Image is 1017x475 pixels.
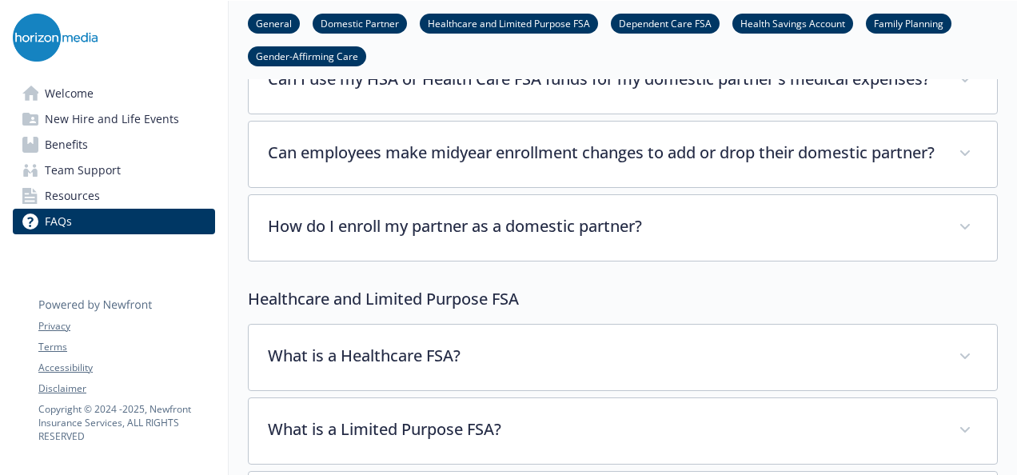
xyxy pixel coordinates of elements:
[249,325,997,390] div: What is a Healthcare FSA?
[38,361,214,375] a: Accessibility
[249,122,997,187] div: Can employees make midyear enrollment changes to add or drop their domestic partner?
[866,15,951,30] a: Family Planning
[13,209,215,234] a: FAQs
[420,15,598,30] a: Healthcare and Limited Purpose FSA
[268,344,939,368] p: What is a Healthcare FSA?
[45,106,179,132] span: New Hire and Life Events
[45,132,88,158] span: Benefits
[248,287,998,311] p: Healthcare and Limited Purpose FSA
[249,48,997,114] div: Can I use my HSA or Health Care FSA funds for my domestic partner's medical expenses?
[45,158,121,183] span: Team Support
[13,183,215,209] a: Resources
[268,417,939,441] p: What is a Limited Purpose FSA?
[732,15,853,30] a: Health Savings Account
[268,141,939,165] p: Can employees make midyear enrollment changes to add or drop their domestic partner?
[313,15,407,30] a: Domestic Partner
[38,402,214,443] p: Copyright © 2024 - 2025 , Newfront Insurance Services, ALL RIGHTS RESERVED
[38,319,214,333] a: Privacy
[13,132,215,158] a: Benefits
[38,340,214,354] a: Terms
[249,195,997,261] div: How do I enroll my partner as a domestic partner?
[45,183,100,209] span: Resources
[38,381,214,396] a: Disclaimer
[13,81,215,106] a: Welcome
[611,15,720,30] a: Dependent Care FSA
[45,81,94,106] span: Welcome
[248,48,366,63] a: Gender-Affirming Care
[248,15,300,30] a: General
[13,158,215,183] a: Team Support
[13,106,215,132] a: New Hire and Life Events
[268,67,939,91] p: Can I use my HSA or Health Care FSA funds for my domestic partner's medical expenses?
[45,209,72,234] span: FAQs
[268,214,939,238] p: How do I enroll my partner as a domestic partner?
[249,398,997,464] div: What is a Limited Purpose FSA?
